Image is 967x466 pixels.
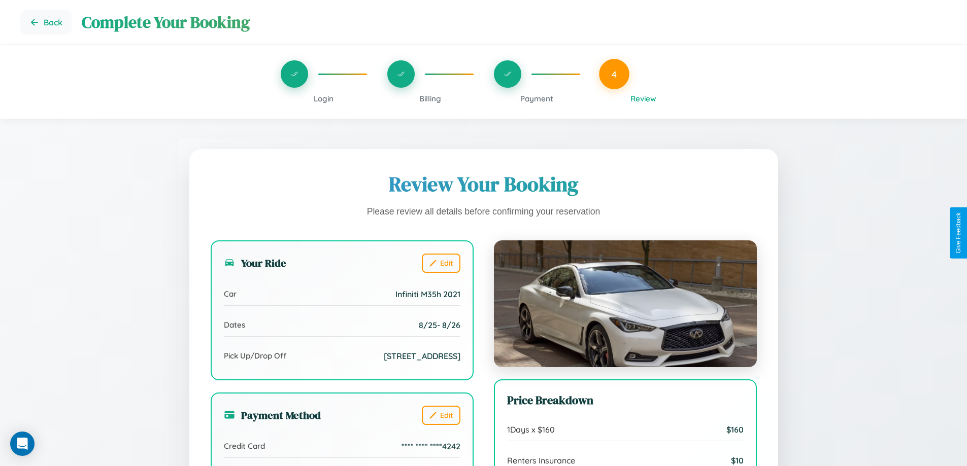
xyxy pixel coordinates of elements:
[507,392,744,408] h3: Price Breakdown
[630,94,656,103] span: Review
[731,455,744,465] span: $ 10
[422,406,460,425] button: Edit
[224,408,321,422] h3: Payment Method
[211,204,757,220] p: Please review all details before confirming your reservation
[955,212,962,254] div: Give Feedback
[726,424,744,435] span: $ 160
[507,455,575,465] span: Renters Insurance
[507,424,555,435] span: 1 Days x $ 160
[612,68,617,80] span: 4
[395,289,460,299] span: Infiniti M35h 2021
[211,170,757,198] h1: Review Your Booking
[224,441,265,451] span: Credit Card
[224,289,237,299] span: Car
[82,11,947,33] h1: Complete Your Booking
[10,432,35,456] div: Open Intercom Messenger
[419,320,460,330] span: 8 / 25 - 8 / 26
[224,256,286,270] h3: Your Ride
[419,94,441,103] span: Billing
[224,351,287,361] span: Pick Up/Drop Off
[494,240,757,367] img: Infiniti M35h
[314,94,334,103] span: Login
[520,94,553,103] span: Payment
[224,320,245,330] span: Dates
[384,351,460,361] span: [STREET_ADDRESS]
[422,254,460,273] button: Edit
[20,10,72,34] button: Go back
